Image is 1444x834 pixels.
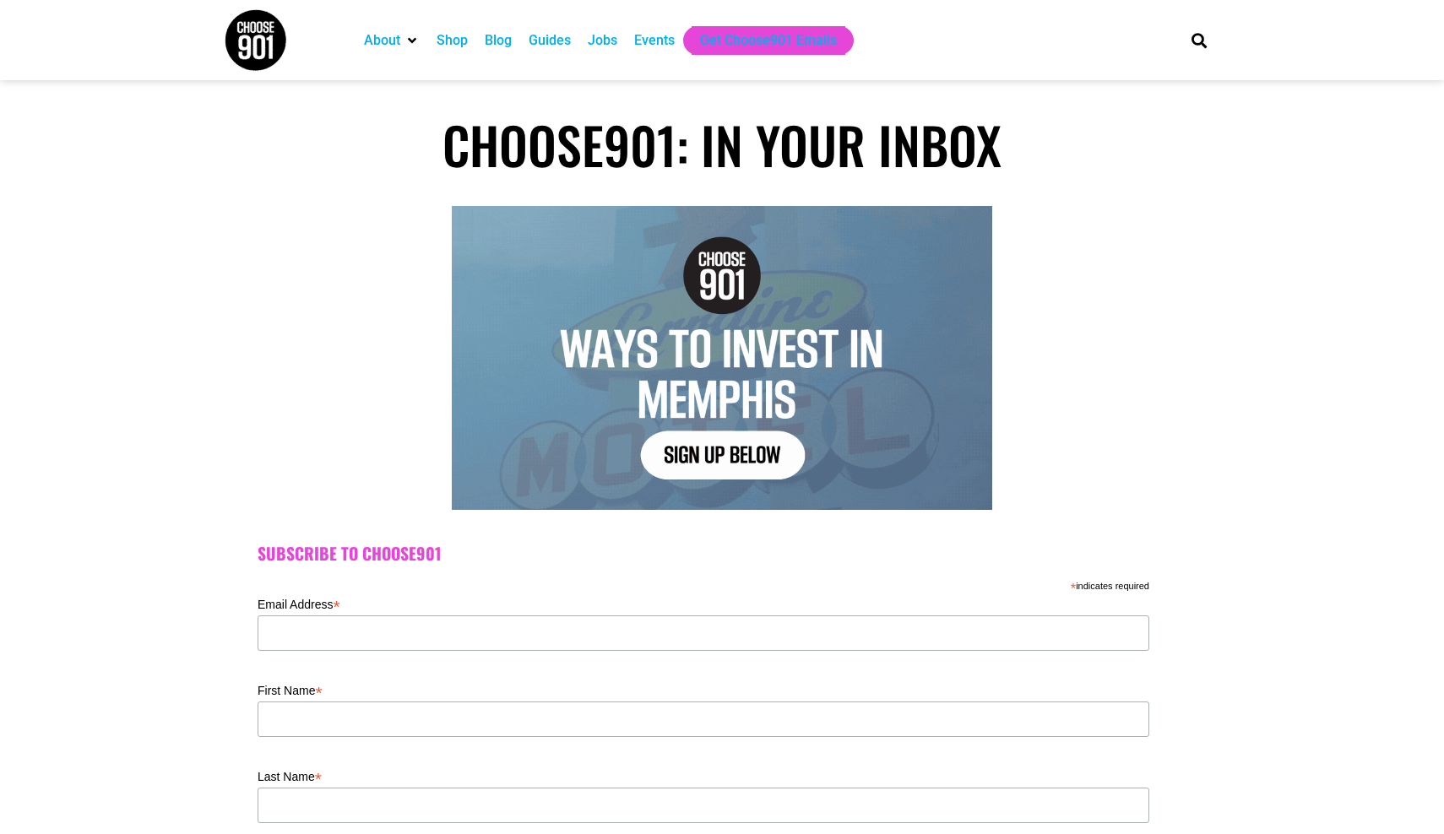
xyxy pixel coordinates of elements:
a: About [364,30,400,51]
h2: Subscribe to Choose901 [258,544,1186,564]
a: Shop [437,30,468,51]
label: First Name [258,679,1149,699]
a: Guides [529,30,571,51]
div: Search [1186,26,1213,54]
nav: Main nav [356,26,1163,55]
a: Blog [485,30,512,51]
a: Get Choose901 Emails [700,30,837,51]
div: About [356,26,428,55]
img: Text graphic with "Choose 901" logo. Reads: "7 Things to Do in Memphis This Week. Sign Up Below."... [452,206,992,510]
label: Last Name [258,765,1149,785]
label: Email Address [258,593,1149,613]
a: Jobs [588,30,617,51]
h1: Choose901: In Your Inbox [224,114,1220,175]
a: Events [634,30,675,51]
div: indicates required [258,577,1149,593]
